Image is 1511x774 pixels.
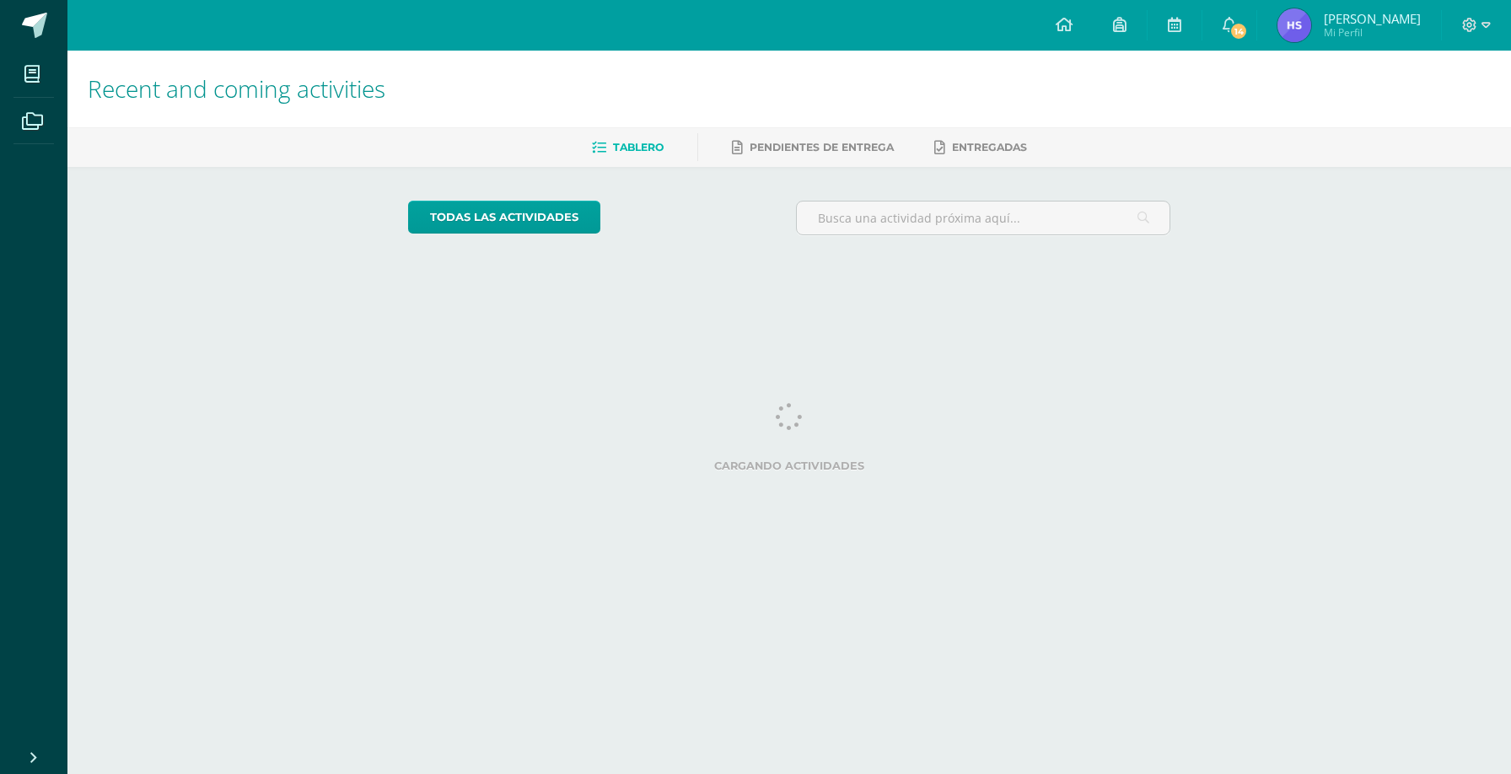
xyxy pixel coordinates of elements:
a: todas las Actividades [408,201,600,234]
label: Cargando actividades [408,460,1171,472]
span: Tablero [613,141,664,153]
a: Pendientes de entrega [732,134,894,161]
span: Entregadas [952,141,1027,153]
span: [PERSON_NAME] [1324,10,1421,27]
span: Recent and coming activities [88,73,385,105]
span: 14 [1229,22,1248,40]
a: Entregadas [934,134,1027,161]
span: Mi Perfil [1324,25,1421,40]
img: 546ed45074e6fac018fea00e8d147b7c.png [1277,8,1311,42]
input: Busca una actividad próxima aquí... [797,202,1170,234]
span: Pendientes de entrega [750,141,894,153]
a: Tablero [592,134,664,161]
